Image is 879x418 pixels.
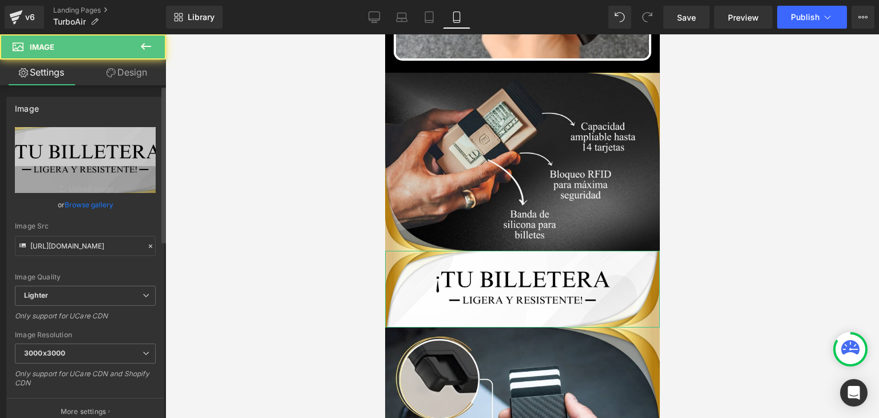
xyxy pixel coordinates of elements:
div: Image Src [15,222,156,230]
b: 3000x3000 [24,349,65,357]
span: Save [677,11,696,23]
p: More settings [61,407,106,417]
a: Desktop [361,6,388,29]
div: Image Quality [15,273,156,281]
a: Preview [714,6,773,29]
button: More [852,6,874,29]
button: Publish [777,6,847,29]
div: Open Intercom Messenger [840,379,868,407]
input: Link [15,236,156,256]
a: Browse gallery [65,195,113,215]
span: Image [30,42,54,52]
a: v6 [5,6,44,29]
button: Undo [608,6,631,29]
b: Lighter [24,291,48,299]
span: Publish [791,13,819,22]
span: Preview [728,11,759,23]
span: TurboAir [53,17,86,26]
div: Only support for UCare CDN [15,311,156,328]
button: Redo [636,6,659,29]
a: Landing Pages [53,6,166,15]
span: Library [188,12,215,22]
div: Only support for UCare CDN and Shopify CDN [15,369,156,395]
div: v6 [23,10,37,25]
div: Image [15,97,39,113]
a: Mobile [443,6,470,29]
a: New Library [166,6,223,29]
a: Tablet [415,6,443,29]
div: Image Resolution [15,331,156,339]
a: Design [85,60,168,85]
a: Laptop [388,6,415,29]
div: or [15,199,156,211]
